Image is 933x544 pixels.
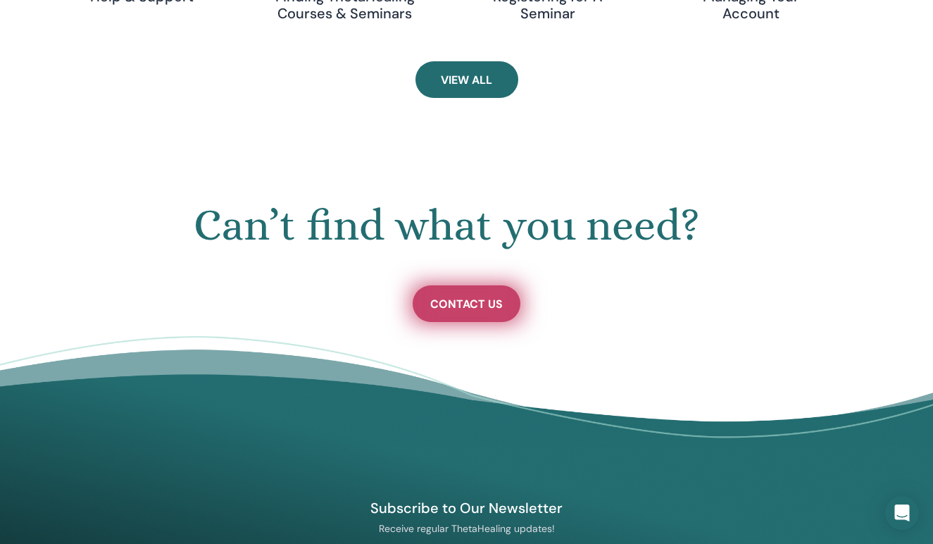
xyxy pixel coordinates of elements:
a: Contact Us [413,285,520,322]
p: Receive regular ThetaHealing updates! [304,522,630,535]
h4: Subscribe to Our Newsletter [304,499,630,517]
div: Open Intercom Messenger [885,496,919,530]
a: View All [415,61,518,98]
span: View All [441,73,492,87]
h1: Can’t find what you need? [61,199,832,252]
span: Contact Us [430,297,503,311]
